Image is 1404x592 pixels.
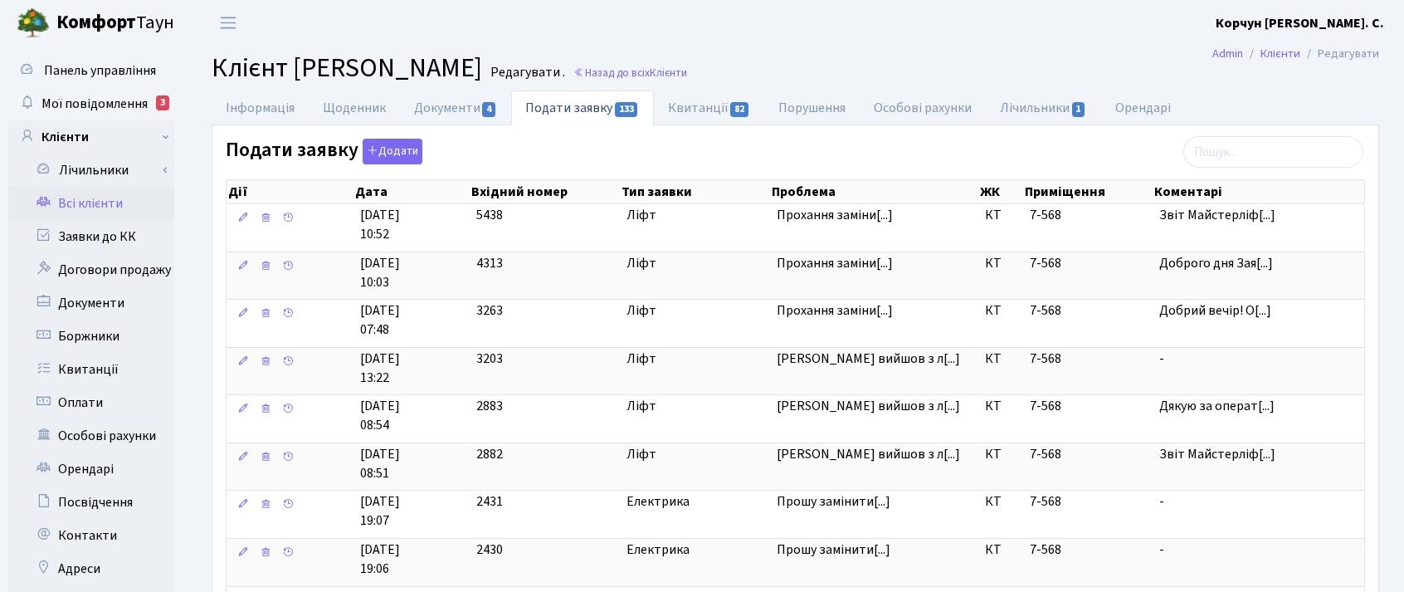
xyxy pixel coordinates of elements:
span: 1 [1072,102,1085,117]
span: Звіт Майстерліф[...] [1159,445,1275,463]
li: Редагувати [1300,45,1379,63]
span: 2882 [476,445,503,463]
a: Лічильники [19,154,174,187]
a: Інформація [212,91,309,125]
span: Ліфт [626,301,763,320]
a: Лічильники [986,91,1100,125]
span: КТ [985,350,1016,369]
a: Квитанції [654,91,764,125]
a: Оплати [8,386,174,419]
th: Дата [353,180,470,203]
a: Назад до всіхКлієнти [573,65,687,81]
span: Електрика [626,541,763,560]
span: КТ [985,492,1016,511]
th: Проблема [770,180,978,203]
span: КТ [985,397,1016,416]
span: [DATE] 08:51 [360,445,463,483]
th: Вхідний номер [470,180,620,203]
a: Щоденник [309,91,400,125]
span: Ліфт [626,445,763,464]
span: КТ [985,301,1016,320]
div: 3 [156,95,169,110]
button: Подати заявку [363,139,422,164]
span: 7-568 [1030,492,1061,511]
a: Адреси [8,552,174,585]
span: [DATE] 07:48 [360,301,463,340]
span: Прохання заміни[...] [777,206,893,224]
span: 3203 [476,350,503,368]
b: Корчун [PERSON_NAME]. С. [1216,14,1384,32]
span: Ліфт [626,254,763,273]
span: Прохання заміни[...] [777,301,893,320]
span: 4313 [476,254,503,272]
a: Клієнти [1260,45,1300,62]
span: КТ [985,445,1016,464]
a: Документи [400,91,511,125]
span: 7-568 [1030,301,1061,320]
a: Додати [358,136,422,165]
a: Посвідчення [8,486,174,519]
span: Прошу замінити[...] [777,492,890,511]
span: КТ [985,254,1016,273]
span: Клієнт [PERSON_NAME] [212,49,482,87]
span: Ліфт [626,206,763,225]
a: Особові рахунки [860,91,986,125]
label: Подати заявку [226,139,422,164]
span: Клієнти [650,65,687,81]
span: Звіт Майстерліф[...] [1159,206,1275,224]
a: Договори продажу [8,253,174,286]
span: [DATE] 19:07 [360,492,463,531]
button: Переключити навігацію [207,9,249,37]
span: 7-568 [1030,206,1061,224]
a: Корчун [PERSON_NAME]. С. [1216,13,1384,33]
a: Квитанції [8,353,174,386]
nav: breadcrumb [1187,37,1404,71]
a: Панель управління [8,54,174,87]
input: Пошук... [1183,136,1363,168]
span: 2883 [476,397,503,415]
span: 82 [730,102,748,117]
span: - [1159,350,1358,369]
span: - [1159,492,1358,511]
th: Тип заявки [620,180,769,203]
small: Редагувати . [487,65,565,81]
a: Admin [1212,45,1243,62]
a: Всі клієнти [8,187,174,220]
span: 7-568 [1030,541,1061,559]
span: 7-568 [1030,445,1061,463]
span: [DATE] 10:03 [360,254,463,292]
span: КТ [985,541,1016,560]
a: Орендарі [8,453,174,486]
span: 7-568 [1030,397,1061,415]
span: 3263 [476,301,503,320]
span: Ліфт [626,397,763,416]
span: [PERSON_NAME] вийшов з л[...] [777,445,960,463]
th: Приміщення [1023,180,1153,203]
span: [DATE] 13:22 [360,350,463,388]
span: 7-568 [1030,350,1061,368]
span: 133 [615,102,638,117]
span: [DATE] 10:52 [360,206,463,244]
span: 2431 [476,492,503,511]
a: Контакти [8,519,174,552]
span: 5438 [476,206,503,224]
span: [PERSON_NAME] вийшов з л[...] [777,397,960,415]
span: 2430 [476,541,503,559]
a: Документи [8,286,174,320]
span: Таун [56,9,174,37]
b: Комфорт [56,9,136,36]
th: Коментарі [1153,180,1364,203]
span: Електрика [626,492,763,511]
a: Подати заявку [511,91,653,125]
th: Дії [227,180,353,203]
span: Мої повідомлення [41,95,148,113]
a: Орендарі [1101,91,1185,125]
span: Панель управління [44,61,156,80]
span: Прошу замінити[...] [777,541,890,559]
span: Дякую за операт[...] [1159,397,1275,415]
a: Клієнти [8,120,174,154]
a: Мої повідомлення3 [8,87,174,120]
img: logo.png [17,7,50,40]
a: Порушення [764,91,860,125]
span: Ліфт [626,350,763,369]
